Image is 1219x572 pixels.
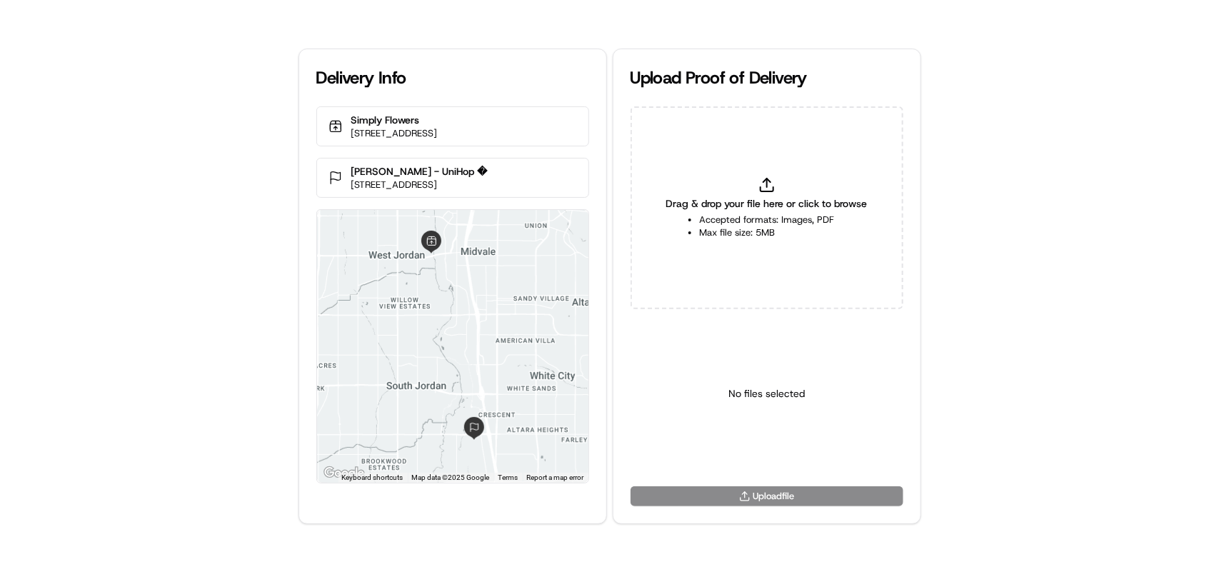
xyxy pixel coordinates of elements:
[728,386,805,401] p: No files selected
[666,196,868,211] span: Drag & drop your file here or click to browse
[631,66,903,89] div: Upload Proof of Delivery
[321,464,368,483] img: Google
[351,179,488,191] p: [STREET_ADDRESS]
[699,214,834,226] li: Accepted formats: Images, PDF
[316,66,589,89] div: Delivery Info
[351,164,488,179] p: [PERSON_NAME] - UniHop �
[498,473,518,481] a: Terms (opens in new tab)
[321,464,368,483] a: Open this area in Google Maps (opens a new window)
[342,473,403,483] button: Keyboard shortcuts
[351,113,438,127] p: Simply Flowers
[699,226,834,239] li: Max file size: 5MB
[351,127,438,140] p: [STREET_ADDRESS]
[527,473,584,481] a: Report a map error
[412,473,490,481] span: Map data ©2025 Google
